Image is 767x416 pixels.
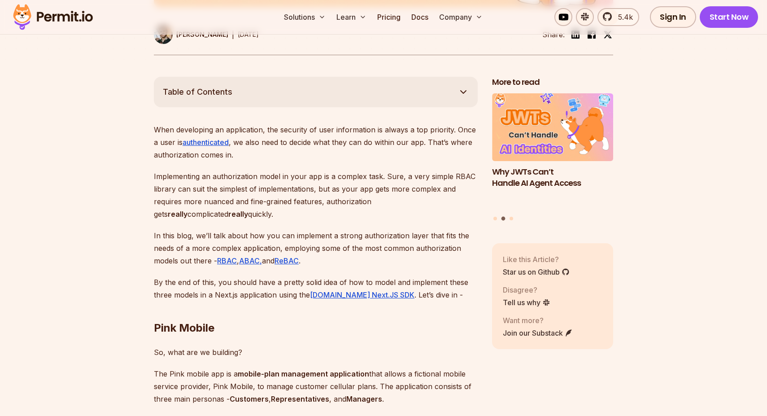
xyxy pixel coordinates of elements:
img: linkedin [570,29,581,40]
span: Table of Contents [163,86,232,98]
h2: Pink Mobile [154,285,478,335]
strong: Customers [230,394,269,403]
a: Join our Substack [503,328,573,338]
p: The Pink mobile app is a that allows a fictional mobile service provider, Pink Mobile, to manage ... [154,368,478,405]
img: facebook [586,29,597,40]
p: When developing an application, the security of user information is always a top priority. Once a... [154,123,478,161]
img: Daniel Bass [154,25,173,44]
a: Why JWTs Can’t Handle AI Agent AccessWhy JWTs Can’t Handle AI Agent Access [492,93,613,211]
button: Go to slide 1 [493,217,497,220]
a: authenticated [183,138,229,147]
a: ABAC, [239,256,262,265]
button: Company [436,8,486,26]
a: RBAC [217,256,237,265]
a: [DOMAIN_NAME] Next.JS SDK [310,290,414,299]
div: Posts [492,93,613,222]
a: ReBAC [275,256,299,265]
a: Tell us why [503,297,550,308]
button: Table of Contents [154,77,478,107]
img: Why JWTs Can’t Handle AI Agent Access [492,93,613,162]
a: Star us on Github [503,267,570,277]
span: 5.4k [613,12,633,22]
p: Implementing an authorization model in your app is a complex task. Sure, a very simple RBAC libra... [154,170,478,220]
li: Share: [542,29,565,40]
p: By the end of this, you should have a pretty solid idea of how to model and implement these three... [154,276,478,301]
time: [DATE] [238,31,259,38]
p: Like this Article? [503,254,570,265]
p: Disagree? [503,285,550,295]
button: Learn [333,8,370,26]
h2: More to read [492,77,613,88]
strong: Representatives [271,394,329,403]
button: Go to slide 3 [510,217,513,220]
strong: mobile-plan management application [238,369,369,378]
strong: really [228,210,248,219]
a: [PERSON_NAME] [154,25,228,44]
p: [PERSON_NAME] [176,30,228,39]
strong: really [168,210,187,219]
div: | [232,29,234,40]
p: Want more? [503,315,573,326]
img: twitter [603,30,612,39]
a: 5.4k [597,8,639,26]
button: Go to slide 2 [501,217,506,221]
a: Docs [408,8,432,26]
button: Solutions [280,8,329,26]
h3: Why JWTs Can’t Handle AI Agent Access [492,166,613,189]
p: So, what are we building? [154,346,478,359]
p: In this blog, we’ll talk about how you can implement a strong authorization layer that fits the n... [154,229,478,267]
strong: Managers [346,394,382,403]
a: Sign In [650,6,696,28]
li: 2 of 3 [492,93,613,211]
img: Permit logo [9,2,97,32]
a: Pricing [374,8,404,26]
a: Start Now [700,6,758,28]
